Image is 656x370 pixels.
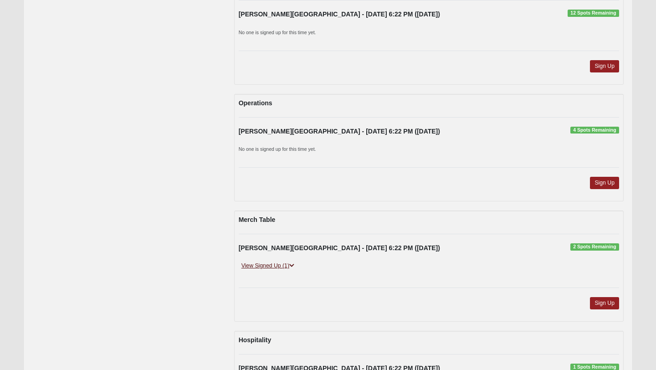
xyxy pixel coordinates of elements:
[239,261,297,271] a: View Signed Up (1)
[239,216,276,223] strong: Merch Table
[239,99,272,107] strong: Operations
[590,177,619,189] a: Sign Up
[568,10,619,17] span: 12 Spots Remaining
[590,297,619,309] a: Sign Up
[239,244,440,252] strong: [PERSON_NAME][GEOGRAPHIC_DATA] - [DATE] 6:22 PM ([DATE])
[239,146,316,152] small: No one is signed up for this time yet.
[239,30,316,35] small: No one is signed up for this time yet.
[570,127,619,134] span: 4 Spots Remaining
[239,336,272,344] strong: Hospitality
[590,60,619,72] a: Sign Up
[239,10,440,18] strong: [PERSON_NAME][GEOGRAPHIC_DATA] - [DATE] 6:22 PM ([DATE])
[239,128,440,135] strong: [PERSON_NAME][GEOGRAPHIC_DATA] - [DATE] 6:22 PM ([DATE])
[570,243,619,251] span: 2 Spots Remaining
